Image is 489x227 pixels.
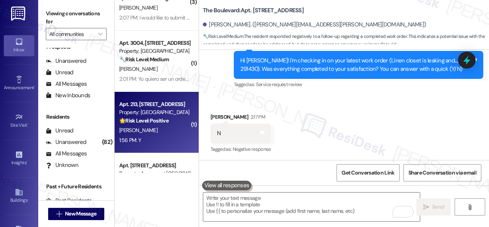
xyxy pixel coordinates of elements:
div: Apt. [STREET_ADDRESS] [119,162,190,170]
span: [PERSON_NAME] [119,127,157,134]
div: Property: Avenues at [GEOGRAPHIC_DATA] [119,170,190,178]
input: All communities [49,28,94,40]
span: [PERSON_NAME] [119,4,157,11]
span: [PERSON_NAME] [119,65,157,72]
span: Service request review [256,81,302,88]
div: Unknown [46,161,78,169]
i:  [98,31,102,37]
div: Residents [38,113,114,121]
div: Unread [46,69,73,77]
div: Tagged as: [210,144,271,155]
div: 2:17 PM [249,113,265,121]
div: All Messages [46,150,87,158]
button: Send [416,198,451,216]
strong: 🌟 Risk Level: Positive [119,117,168,124]
div: Property: [GEOGRAPHIC_DATA] [119,47,190,55]
b: The Boulevard: Apt. [STREET_ADDRESS] [203,7,304,15]
div: Apt. 3004, [STREET_ADDRESS] [119,39,190,47]
strong: 🔧 Risk Level: Medium [203,33,243,39]
i:  [423,204,429,210]
i:  [467,204,473,210]
div: New Inbounds [46,91,90,100]
div: [PERSON_NAME]. ([PERSON_NAME][EMAIL_ADDRESS][PERSON_NAME][DOMAIN_NAME]) [203,21,426,29]
a: Inbox [4,35,34,56]
div: Hi [PERSON_NAME]! I'm checking in on your latest work order (Linen closet is leaking and..., ID: ... [240,57,471,73]
div: Unanswered [46,57,86,65]
span: Get Conversation Link [342,169,394,177]
div: Unread [46,127,73,135]
i:  [56,211,62,217]
div: [PERSON_NAME] [210,113,271,124]
strong: 🔧 Risk Level: Medium [119,56,169,63]
div: 2:01 PM: Yo quiero ser un orden de mantenimiento [119,75,230,82]
button: Get Conversation Link [337,164,399,181]
div: Apt. 213, [STREET_ADDRESS] [119,100,190,108]
label: Viewing conversations for [46,8,107,28]
div: (82) [100,136,114,148]
button: Share Conversation via email [403,164,481,181]
span: : The resident responded negatively to a follow-up regarding a completed work order. This indicat... [203,33,489,49]
a: Site Visit • [4,111,34,131]
div: Property: [GEOGRAPHIC_DATA] [119,108,190,116]
span: Share Conversation via email [408,169,476,177]
span: • [28,121,29,127]
span: Send [432,203,444,211]
div: Unanswered [46,138,86,146]
img: ResiDesk Logo [11,7,27,21]
div: Past + Future Residents [38,183,114,191]
div: All Messages [46,80,87,88]
div: 2:07 PM: I would like to submit a work order [119,14,214,21]
div: Tagged as: [234,79,483,90]
span: • [26,159,28,164]
a: Insights • [4,148,34,169]
span: • [34,84,35,89]
div: N [217,129,220,137]
span: Negative response [233,146,271,152]
a: Buildings [4,186,34,206]
div: Past Residents [46,197,92,205]
div: 1:56 PM: Y [119,137,141,144]
button: New Message [48,208,105,220]
span: New Message [65,210,96,218]
textarea: To enrich screen reader interactions, please activate Accessibility in Grammarly extension settings [203,193,420,221]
